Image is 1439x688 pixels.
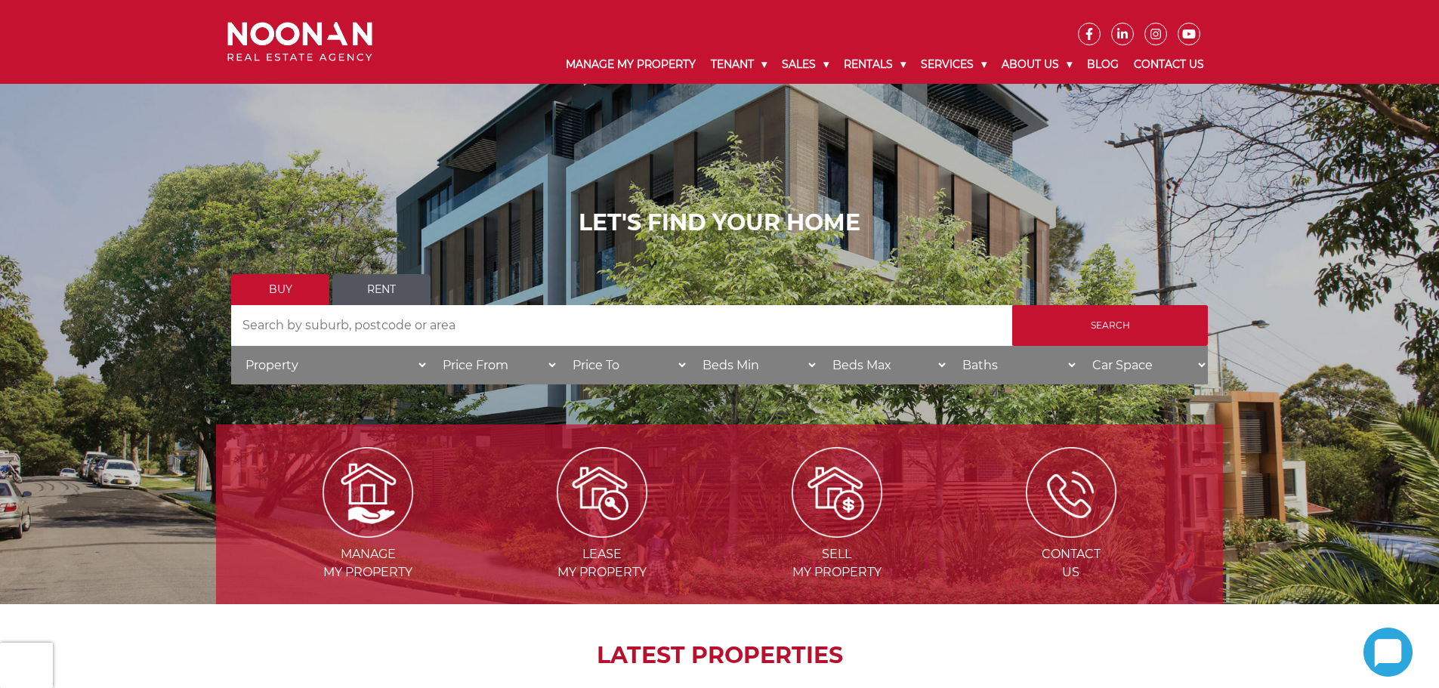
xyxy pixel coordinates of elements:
[836,45,913,84] a: Rentals
[486,545,718,582] span: Lease my Property
[231,209,1208,236] h1: LET'S FIND YOUR HOME
[792,447,882,538] img: Sell my property
[323,447,413,538] img: Manage my Property
[252,545,483,582] span: Manage my Property
[913,45,994,84] a: Services
[231,274,329,305] a: Buy
[557,447,647,538] img: Lease my property
[558,45,703,84] a: Manage My Property
[227,22,372,62] img: Noonan Real Estate Agency
[956,484,1187,579] a: ContactUs
[774,45,836,84] a: Sales
[254,642,1185,669] h2: LATEST PROPERTIES
[721,545,953,582] span: Sell my Property
[1079,45,1126,84] a: Blog
[721,484,953,579] a: Sellmy Property
[1126,45,1212,84] a: Contact Us
[994,45,1079,84] a: About Us
[231,305,1012,346] input: Search by suburb, postcode or area
[703,45,774,84] a: Tenant
[956,545,1187,582] span: Contact Us
[1012,305,1208,346] input: Search
[252,484,483,579] a: Managemy Property
[332,274,431,305] a: Rent
[1026,447,1116,538] img: ICONS
[486,484,718,579] a: Leasemy Property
